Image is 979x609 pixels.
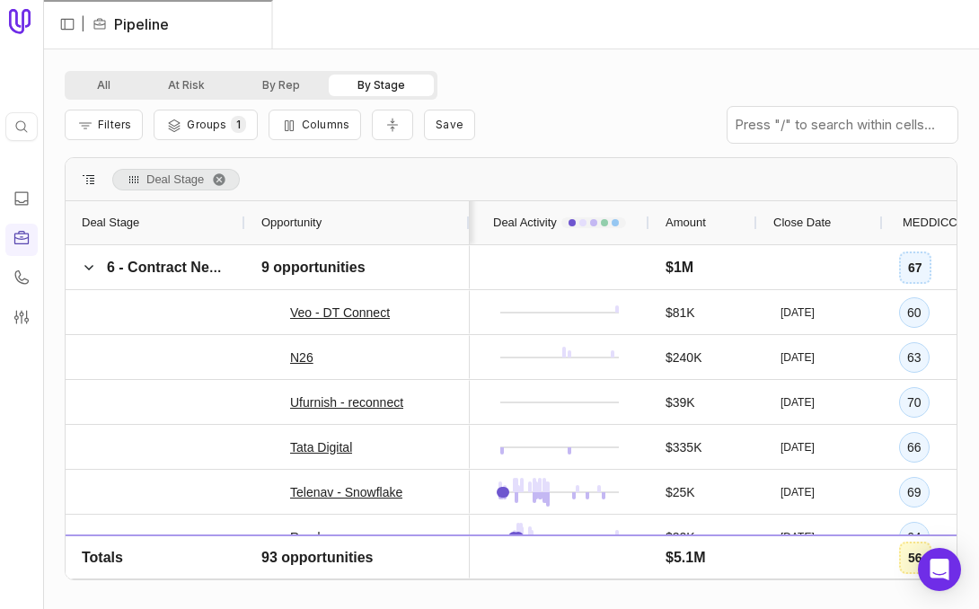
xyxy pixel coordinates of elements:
[112,169,240,190] span: Deal Stage. Press ENTER to sort. Press DELETE to remove
[907,571,922,593] div: 66
[290,302,390,323] a: Veo - DT Connect
[907,302,922,323] div: 60
[154,110,257,140] button: Group Pipeline
[907,437,922,458] div: 66
[781,395,815,410] time: [DATE]
[436,118,463,131] span: Save
[290,481,402,503] a: Telenav - Snowflake
[728,107,957,143] input: Press "/" to search within cells...
[666,526,695,548] span: $32K
[781,350,815,365] time: [DATE]
[290,347,313,368] a: N26
[261,257,366,278] span: 9 opportunities
[907,481,922,503] div: 69
[666,392,695,413] span: $39K
[302,118,349,131] span: Columns
[290,526,331,548] a: Render
[666,347,701,368] span: $240K
[424,110,475,140] button: Create a new saved view
[907,347,922,368] div: 63
[781,305,815,320] time: [DATE]
[781,530,815,544] time: [DATE]
[666,481,695,503] span: $25K
[146,169,204,190] span: Deal Stage
[907,392,922,413] div: 70
[493,212,557,234] span: Deal Activity
[329,75,434,96] button: By Stage
[781,485,815,499] time: [DATE]
[112,169,240,190] div: Row Groups
[907,526,922,548] div: 64
[98,118,131,131] span: Filters
[908,257,922,278] div: 67
[65,110,143,140] button: Filter Pipeline
[899,201,975,244] div: MEDDICC Score
[81,13,85,35] span: |
[261,212,322,234] span: Opportunity
[290,571,332,593] a: Coposit
[234,75,329,96] button: By Rep
[666,257,693,278] span: $1M
[666,437,701,458] span: $335K
[82,212,139,234] span: Deal Stage
[918,548,961,591] div: Open Intercom Messenger
[139,75,234,96] button: At Risk
[93,13,169,35] li: Pipeline
[107,260,269,275] span: 6 - Contract Negotiation
[290,392,403,413] a: Ufurnish - reconnect
[54,11,81,38] button: Expand sidebar
[372,110,413,141] button: Collapse all rows
[269,110,361,140] button: Columns
[773,212,831,234] span: Close Date
[666,302,695,323] span: $81K
[187,118,226,131] span: Groups
[290,437,352,458] a: Tata Digital
[666,212,706,234] span: Amount
[666,571,699,593] span: $2.2K
[231,116,246,133] span: 1
[781,440,815,455] time: [DATE]
[68,75,139,96] button: All
[781,575,815,589] time: [DATE]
